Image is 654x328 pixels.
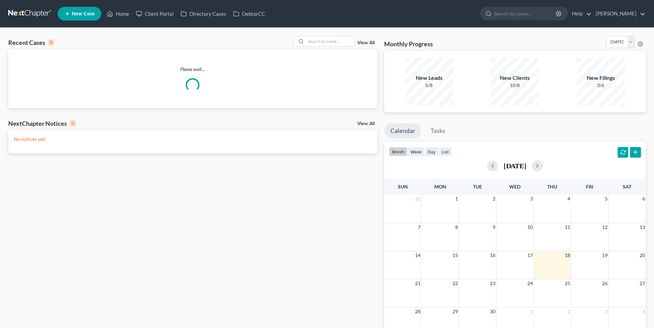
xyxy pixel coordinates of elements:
span: 19 [601,251,608,259]
p: Please wait... [8,66,377,73]
div: 10/8 [491,82,539,89]
span: 5 [604,195,608,203]
span: 26 [601,279,608,288]
a: Home [103,8,133,20]
span: Sat [623,184,631,190]
span: 2 [492,195,496,203]
span: 25 [564,279,571,288]
span: Fri [586,184,593,190]
input: Search by name... [306,36,354,46]
span: Thu [547,184,557,190]
div: Recent Cases [8,38,54,47]
span: 9 [492,223,496,231]
div: New Filings [577,74,625,82]
a: Tasks [424,123,451,138]
span: 23 [489,279,496,288]
span: 3 [529,195,533,203]
span: 24 [527,279,533,288]
span: 3 [604,307,608,316]
a: View All [357,121,375,126]
span: 14 [414,251,421,259]
button: week [408,147,425,156]
span: 31 [414,195,421,203]
button: day [425,147,439,156]
div: New Leads [405,74,453,82]
span: 17 [527,251,533,259]
span: Sun [398,184,408,190]
span: 1 [529,307,533,316]
p: No notices yet! [14,136,372,143]
span: 18 [564,251,571,259]
a: Calendar [384,123,421,138]
a: Help [569,8,592,20]
a: [PERSON_NAME] [592,8,645,20]
div: New Clients [491,74,539,82]
span: 30 [489,307,496,316]
span: 4 [642,307,646,316]
span: 13 [639,223,646,231]
span: Mon [434,184,446,190]
span: Tue [473,184,482,190]
span: 27 [639,279,646,288]
span: 4 [567,195,571,203]
span: 29 [452,307,459,316]
span: 10 [527,223,533,231]
span: 21 [414,279,421,288]
button: list [439,147,452,156]
span: 12 [601,223,608,231]
div: 3/6 [577,82,625,89]
a: View All [357,40,375,45]
span: 8 [455,223,459,231]
a: DebtorCC [230,8,268,20]
div: NextChapter Notices [8,119,76,127]
span: New Case [72,11,95,16]
span: 6 [642,195,646,203]
span: 1 [455,195,459,203]
span: 2 [567,307,571,316]
span: 28 [414,307,421,316]
input: Search by name... [494,7,557,20]
button: month [389,147,408,156]
span: 7 [417,223,421,231]
span: 16 [489,251,496,259]
span: 22 [452,279,459,288]
a: Client Portal [133,8,177,20]
span: 15 [452,251,459,259]
a: Directory Cases [177,8,230,20]
div: 0 [48,39,54,46]
span: 20 [639,251,646,259]
span: Wed [509,184,520,190]
h2: [DATE] [504,162,526,169]
div: 5/8 [405,82,453,89]
div: 0 [70,120,76,126]
span: 11 [564,223,571,231]
h3: Monthly Progress [384,40,433,48]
